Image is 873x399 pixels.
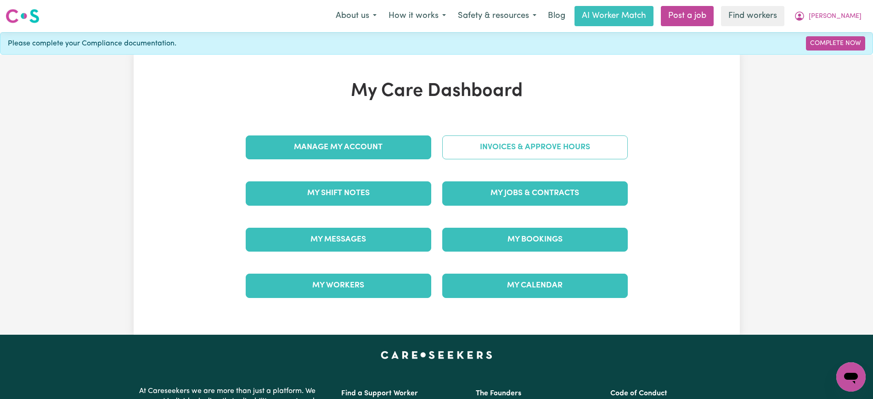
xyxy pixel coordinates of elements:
button: How it works [383,6,452,26]
span: [PERSON_NAME] [809,11,862,22]
a: My Shift Notes [246,181,431,205]
a: Careseekers home page [381,351,492,359]
a: Manage My Account [246,135,431,159]
a: Find a Support Worker [341,390,418,397]
a: Blog [542,6,571,26]
iframe: Button to launch messaging window [836,362,866,392]
a: Careseekers logo [6,6,39,27]
a: Post a job [661,6,714,26]
a: Find workers [721,6,784,26]
a: My Bookings [442,228,628,252]
a: AI Worker Match [574,6,653,26]
span: Please complete your Compliance documentation. [8,38,176,49]
button: Safety & resources [452,6,542,26]
a: My Messages [246,228,431,252]
a: Code of Conduct [610,390,667,397]
a: My Jobs & Contracts [442,181,628,205]
img: Careseekers logo [6,8,39,24]
button: My Account [788,6,867,26]
a: Invoices & Approve Hours [442,135,628,159]
a: Complete Now [806,36,865,51]
a: My Calendar [442,274,628,298]
button: About us [330,6,383,26]
a: The Founders [476,390,521,397]
h1: My Care Dashboard [240,80,633,102]
a: My Workers [246,274,431,298]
